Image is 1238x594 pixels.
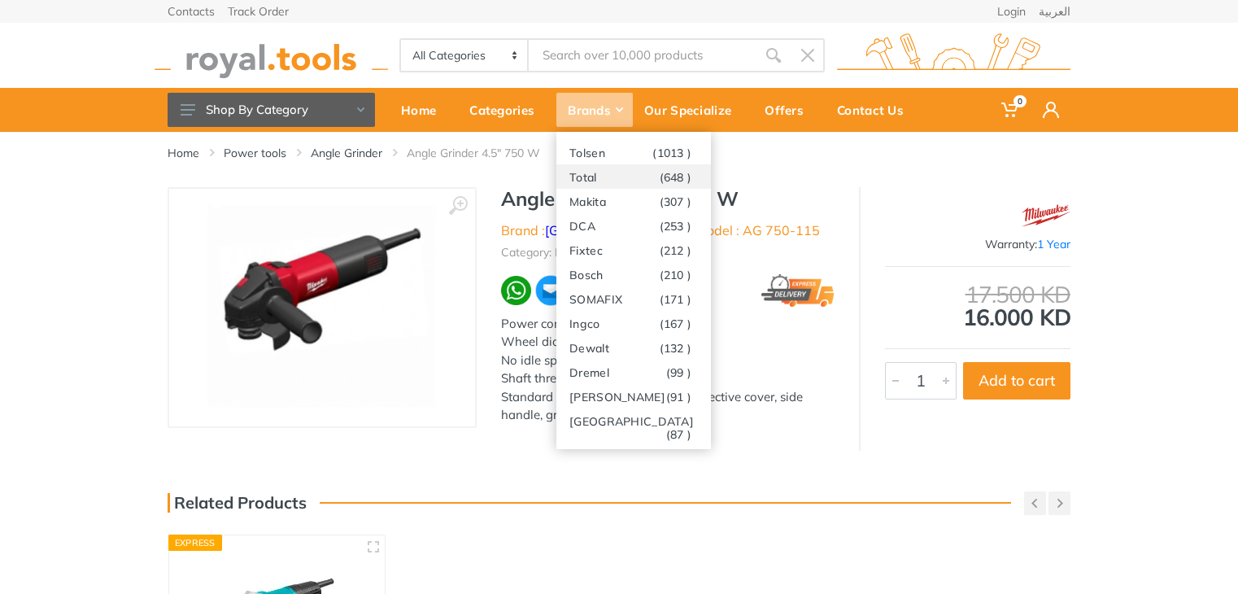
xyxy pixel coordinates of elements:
[660,342,692,355] span: (132 )
[168,6,215,17] a: Contacts
[963,362,1070,400] button: Add to cart
[556,335,711,360] a: Dewalt(132 )
[207,205,437,410] img: Royal Tools - Angle Grinder 4.5
[545,222,681,238] a: [GEOGRAPHIC_DATA]
[556,262,711,286] a: Bosch(210 )
[666,391,691,404] span: (91 )
[652,146,691,159] span: (1013 )
[458,93,556,127] div: Categories
[826,88,926,132] a: Contact Us
[695,221,820,240] li: Model : AG 750-115
[837,33,1070,78] img: royal.tools Logo
[660,220,692,233] span: (253 )
[556,360,711,384] a: Dremel(99 )
[556,238,711,262] a: Fixtec(212 )
[885,236,1070,253] div: Warranty:
[155,33,388,78] img: royal.tools Logo
[660,269,692,282] span: (210 )
[501,221,681,240] li: Brand :
[556,189,711,213] a: Makita(307 )
[458,88,556,132] a: Categories
[311,145,382,161] a: Angle Grinder
[390,88,458,132] a: Home
[885,283,1070,329] div: 16.000 KD
[501,276,531,306] img: wa.webp
[753,93,826,127] div: Offers
[556,93,633,127] div: Brands
[224,145,286,161] a: Power tools
[501,244,700,261] li: Category: Power tools - Angle Grinder
[753,88,826,132] a: Offers
[407,145,565,161] li: Angle Grinder 4.5" 750 W
[168,145,199,161] a: Home
[666,366,691,379] span: (99 )
[556,311,711,335] a: Ingco(167 )
[556,164,711,189] a: Total(648 )
[529,38,756,72] input: Site search
[534,274,567,307] img: ma.webp
[556,408,711,433] a: [GEOGRAPHIC_DATA](87 )
[168,93,375,127] button: Shop By Category
[660,195,692,208] span: (307 )
[660,293,692,306] span: (171 )
[168,493,307,513] h3: Related Products
[168,145,1070,161] nav: breadcrumb
[761,274,835,307] img: express.png
[633,93,753,127] div: Our Specialize
[556,286,711,311] a: SOMAFIX(171 )
[660,171,692,184] span: (648 )
[990,88,1031,132] a: 0
[666,428,691,441] span: (87 )
[1037,237,1070,251] span: 1 Year
[633,88,753,132] a: Our Specialize
[1022,195,1070,236] img: Milwaukee
[660,317,692,330] span: (167 )
[885,283,1070,306] div: 17.500 KD
[660,244,692,257] span: (212 )
[826,93,926,127] div: Contact Us
[228,6,289,17] a: Track Order
[1014,95,1027,107] span: 0
[556,213,711,238] a: DCA(253 )
[501,315,835,425] div: Power consumption: 750 W Wheel diameter: 115 mm No idle speed: 10000 min Shaft thread: M 14 Stand...
[168,535,222,551] div: Express
[997,6,1026,17] a: Login
[556,384,711,408] a: [PERSON_NAME](91 )
[556,140,711,164] a: Tolsen(1013 )
[390,93,458,127] div: Home
[401,40,529,71] select: Category
[501,187,835,211] h1: Angle Grinder 4.5" 750 W
[1039,6,1070,17] a: العربية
